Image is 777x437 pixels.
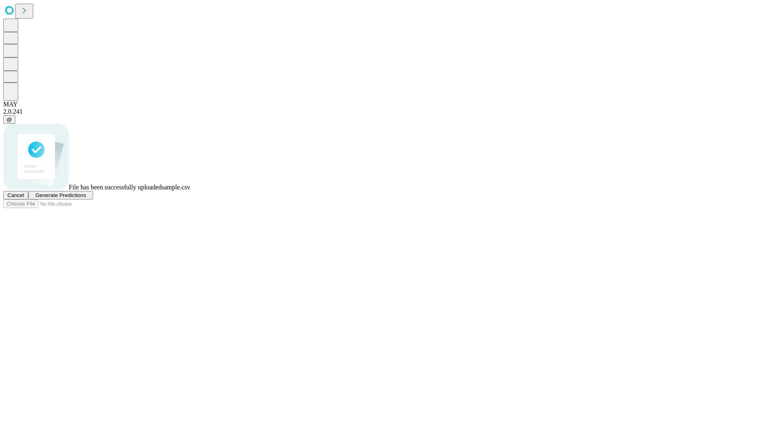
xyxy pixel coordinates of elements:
span: @ [6,117,12,123]
span: File has been successfully uploaded [69,184,161,191]
span: sample.csv [161,184,190,191]
button: Cancel [3,191,28,199]
span: Cancel [7,192,24,198]
div: MAY [3,101,774,108]
button: Generate Predictions [28,191,93,199]
button: @ [3,115,15,124]
div: 2.0.241 [3,108,774,115]
span: Generate Predictions [35,192,86,198]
